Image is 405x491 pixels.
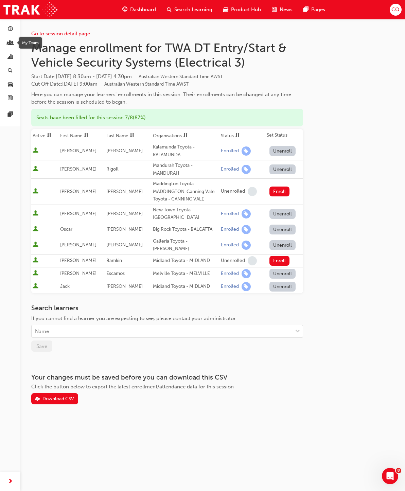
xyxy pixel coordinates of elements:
span: [PERSON_NAME] [106,242,143,248]
span: learningRecordVerb_ENROLL-icon [242,282,251,291]
div: Mandurah Toyota - MANDURAH [153,162,218,177]
div: Download CSV [42,396,74,402]
div: Galleria Toyota - [PERSON_NAME] [153,238,218,253]
a: news-iconNews [266,3,298,17]
a: guage-iconDashboard [117,3,161,17]
span: [PERSON_NAME] [106,283,143,289]
span: learningRecordVerb_ENROLL-icon [242,146,251,156]
span: [PERSON_NAME] [60,258,96,263]
span: Australian Western Standard Time AWST [104,81,189,87]
span: [DATE] 8:30am - [DATE] 4:30pm [56,73,223,80]
button: Unenroll [269,240,296,250]
span: down-icon [295,327,300,336]
span: guage-icon [8,27,13,33]
button: Enroll [269,187,290,196]
span: User is active [33,257,38,264]
span: learningRecordVerb_ENROLL-icon [242,241,251,250]
button: Save [31,340,52,352]
span: Bamkin [106,258,122,263]
th: Toggle SortBy [59,129,105,142]
button: Unenroll [269,225,296,234]
div: Name [35,328,49,335]
div: Midland Toyota - MIDLAND [153,283,218,291]
span: User is active [33,166,38,173]
span: [PERSON_NAME] [60,189,96,194]
span: [PERSON_NAME] [60,211,96,216]
span: car-icon [8,82,13,88]
span: 8 [396,468,401,473]
span: sorting-icon [84,133,89,139]
button: Unenroll [269,269,296,279]
span: learningRecordVerb_NONE-icon [248,187,257,196]
span: [PERSON_NAME] [106,226,143,232]
span: learningRecordVerb_ENROLL-icon [242,269,251,278]
div: Melville Toyota - MELVILLE [153,270,218,278]
span: sorting-icon [235,133,240,139]
div: Big Rock Toyota - BALCATTA [153,226,218,233]
div: New Town Toyota - [GEOGRAPHIC_DATA] [153,206,218,222]
span: sorting-icon [47,133,52,139]
span: search-icon [8,68,13,74]
h3: Search learners [31,304,303,312]
a: car-iconProduct Hub [218,3,266,17]
div: Enrolled [221,148,239,154]
button: Unenroll [269,146,296,156]
h3: Your changes must be saved before you can download this CSV [31,373,303,381]
span: news-icon [8,95,13,102]
span: User is active [33,226,38,233]
h1: Manage enrollment for TWA DT Entry/Start & Vehicle Security Systems (Electrical 3) [31,40,303,70]
span: Jack [60,283,70,289]
span: User is active [33,210,38,217]
span: [PERSON_NAME] [106,211,143,216]
span: Click the button below to export the latest enrollment/attendance data for this session [31,384,234,390]
div: Unenrolled [221,258,245,264]
span: Search Learning [174,6,212,14]
span: pages-icon [8,112,13,118]
th: Toggle SortBy [105,129,151,142]
span: News [280,6,293,14]
div: Enrolled [221,211,239,217]
div: Seats have been filled for this session : 7 / 8 ( 87% ) [31,109,303,127]
span: CQ [391,6,400,14]
span: learningRecordVerb_ENROLL-icon [242,165,251,174]
span: Cut Off Date : [DATE] 9:00am [31,81,189,87]
a: search-iconSearch Learning [161,3,218,17]
a: Go to session detail page [31,31,90,37]
div: Maddington Toyota - MADDINGTON, Canning Vale Toyota - CANNING VALE [153,180,218,203]
div: Here you can manage your learners' enrollments in this session. Their enrollments can be changed ... [31,91,303,106]
span: [PERSON_NAME] [60,148,96,154]
span: Product Hub [231,6,261,14]
span: Save [36,343,47,349]
a: pages-iconPages [298,3,331,17]
span: Oscar [60,226,72,232]
span: If you cannot find a learner you are expecting to see, please contact your administrator. [31,315,237,321]
span: car-icon [223,5,228,14]
span: guage-icon [122,5,127,14]
span: Rigoll [106,166,119,172]
th: Set Status [265,129,303,142]
th: Toggle SortBy [31,129,59,142]
span: Escamos [106,270,125,276]
div: Unenrolled [221,188,245,195]
button: Unenroll [269,164,296,174]
th: Toggle SortBy [152,129,219,142]
span: Start Date : [31,73,303,81]
span: Dashboard [130,6,156,14]
span: learningRecordVerb_ENROLL-icon [242,225,251,234]
span: User is active [33,270,38,277]
div: Midland Toyota - MIDLAND [153,257,218,265]
span: learningRecordVerb_ENROLL-icon [242,209,251,218]
span: sorting-icon [183,133,188,139]
span: people-icon [8,40,13,47]
span: [PERSON_NAME] [106,148,143,154]
span: [PERSON_NAME] [106,189,143,194]
span: next-icon [8,477,13,486]
span: Pages [311,6,325,14]
div: Enrolled [221,166,239,173]
div: My Team [19,37,42,49]
button: Enroll [269,256,290,266]
span: User is active [33,242,38,248]
div: Enrolled [221,242,239,248]
span: pages-icon [303,5,309,14]
div: Enrolled [221,226,239,233]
